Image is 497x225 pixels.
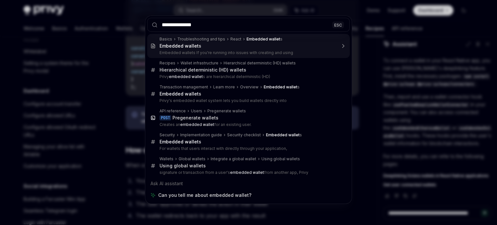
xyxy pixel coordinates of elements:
[160,37,172,42] div: Basics
[247,37,282,42] div: s
[160,163,206,169] div: Using global wallets
[160,61,175,66] div: Recipes
[180,122,214,127] b: embedded wallet
[266,132,300,137] b: Embedded wallet
[160,67,246,73] div: Hierarchical deterministic (HD) wallets
[213,84,235,90] div: Learn more
[247,37,280,41] b: Embedded wallet
[160,156,173,162] div: Wallets
[169,74,203,79] b: embedded wallet
[332,21,344,28] div: ESC
[160,146,336,151] p: For wallets that users interact with directly through your application,
[147,178,350,189] div: Ask AI assistant
[181,61,218,66] div: Wallet infrastructure
[180,132,222,138] div: Implementation guide
[261,156,300,162] div: Using global wallets
[160,84,208,90] div: Transaction management
[179,156,205,162] div: Global wallets
[177,37,225,42] div: Troubleshooting and tips
[160,91,199,96] b: Embedded wallet
[264,84,297,89] b: Embedded wallet
[160,98,336,103] p: Privy's embedded wallet system lets you build wallets directly into
[160,139,201,145] div: s
[240,84,259,90] div: Overview
[160,50,336,55] p: Embedded wallets If you're running into issues with creating and using
[160,122,336,127] p: Creates an for an existing user.
[207,108,246,114] div: Pregenerate wallets
[230,37,241,42] div: React
[230,170,264,175] b: embedded wallet
[160,115,171,120] div: POST
[160,43,199,49] b: Embedded wallet
[264,84,300,90] div: s
[160,91,201,97] div: s
[266,132,302,138] div: s
[160,132,175,138] div: Security
[160,108,186,114] div: API reference
[172,115,218,121] div: Pregenerate wallets
[211,156,256,162] div: Integrate a global wallet
[160,170,336,175] p: signature or transaction from a user's from another app, Privy
[160,74,336,79] p: Privy s are hierarchical deterministic (HD)
[160,43,201,49] div: s
[191,108,202,114] div: Users
[227,132,261,138] div: Security checklist
[158,192,251,198] span: Can you tell me about embedded wallet?
[160,139,199,144] b: Embedded wallet
[224,61,296,66] div: Hierarchical deterministic (HD) wallets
